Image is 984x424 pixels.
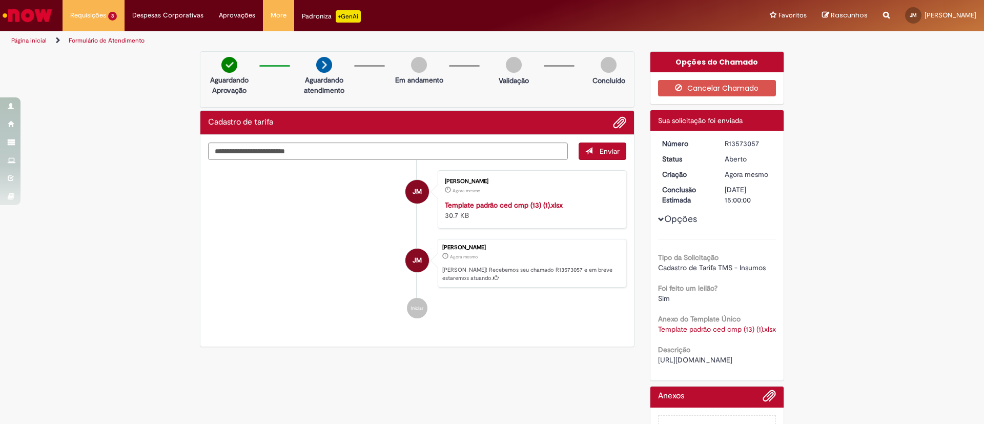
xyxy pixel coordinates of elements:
[613,116,626,129] button: Adicionar anexos
[654,169,717,179] dt: Criação
[601,57,617,73] img: img-circle-grey.png
[831,10,868,20] span: Rascunhos
[822,11,868,21] a: Rascunhos
[499,75,529,86] p: Validação
[763,389,776,408] button: Adicionar anexos
[445,200,616,220] div: 30.7 KB
[725,170,768,179] span: Agora mesmo
[208,143,568,160] textarea: Digite sua mensagem aqui...
[778,10,807,21] span: Favoritos
[395,75,443,85] p: Em andamento
[208,118,273,127] h2: Cadastro de tarifa Histórico de tíquete
[411,57,427,73] img: img-circle-grey.png
[725,169,772,179] div: 27/09/2025 13:22:05
[725,154,772,164] div: Aberto
[204,75,254,95] p: Aguardando Aprovação
[70,10,106,21] span: Requisições
[592,75,625,86] p: Concluído
[658,392,684,401] h2: Anexos
[658,80,776,96] button: Cancelar Chamado
[336,10,361,23] p: +GenAi
[69,36,145,45] a: Formulário de Atendimento
[132,10,203,21] span: Despesas Corporativas
[658,263,766,272] span: Cadastro de Tarifa TMS - Insumos
[108,12,117,21] span: 3
[453,188,480,194] time: 27/09/2025 13:21:54
[579,143,626,160] button: Enviar
[442,266,621,282] p: [PERSON_NAME]! Recebemos seu chamado R13573057 e em breve estaremos atuando.
[450,254,478,260] span: Agora mesmo
[650,52,784,72] div: Opções do Chamado
[302,10,361,23] div: Padroniza
[445,200,563,210] a: Template padrão ced cmp (13) (1).xlsx
[925,11,976,19] span: [PERSON_NAME]
[219,10,255,21] span: Aprovações
[413,179,422,204] span: JM
[413,248,422,273] span: JM
[208,239,626,288] li: Júlia Oliveira Menezes
[658,314,741,324] b: Anexo do Template Único
[658,325,776,334] a: Download de Template padrão ced cmp (13) (1).xlsx
[506,57,522,73] img: img-circle-grey.png
[450,254,478,260] time: 27/09/2025 13:22:05
[658,116,743,125] span: Sua solicitação foi enviada
[654,138,717,149] dt: Número
[654,154,717,164] dt: Status
[725,138,772,149] div: R13573057
[453,188,480,194] span: Agora mesmo
[658,355,732,365] span: [URL][DOMAIN_NAME]
[600,147,620,156] span: Enviar
[8,31,648,50] ul: Trilhas de página
[316,57,332,73] img: arrow-next.png
[405,249,429,272] div: Júlia Oliveira Menezes
[442,245,621,251] div: [PERSON_NAME]
[11,36,47,45] a: Página inicial
[1,5,54,26] img: ServiceNow
[910,12,917,18] span: JM
[271,10,286,21] span: More
[445,178,616,185] div: [PERSON_NAME]
[208,160,626,329] ul: Histórico de tíquete
[654,185,717,205] dt: Conclusão Estimada
[299,75,349,95] p: Aguardando atendimento
[658,284,717,293] b: Foi feito um leilão?
[221,57,237,73] img: check-circle-green.png
[658,253,719,262] b: Tipo da Solicitação
[405,180,429,204] div: Júlia Oliveira Menezes
[658,345,690,354] b: Descrição
[658,294,670,303] span: Sim
[725,185,772,205] div: [DATE] 15:00:00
